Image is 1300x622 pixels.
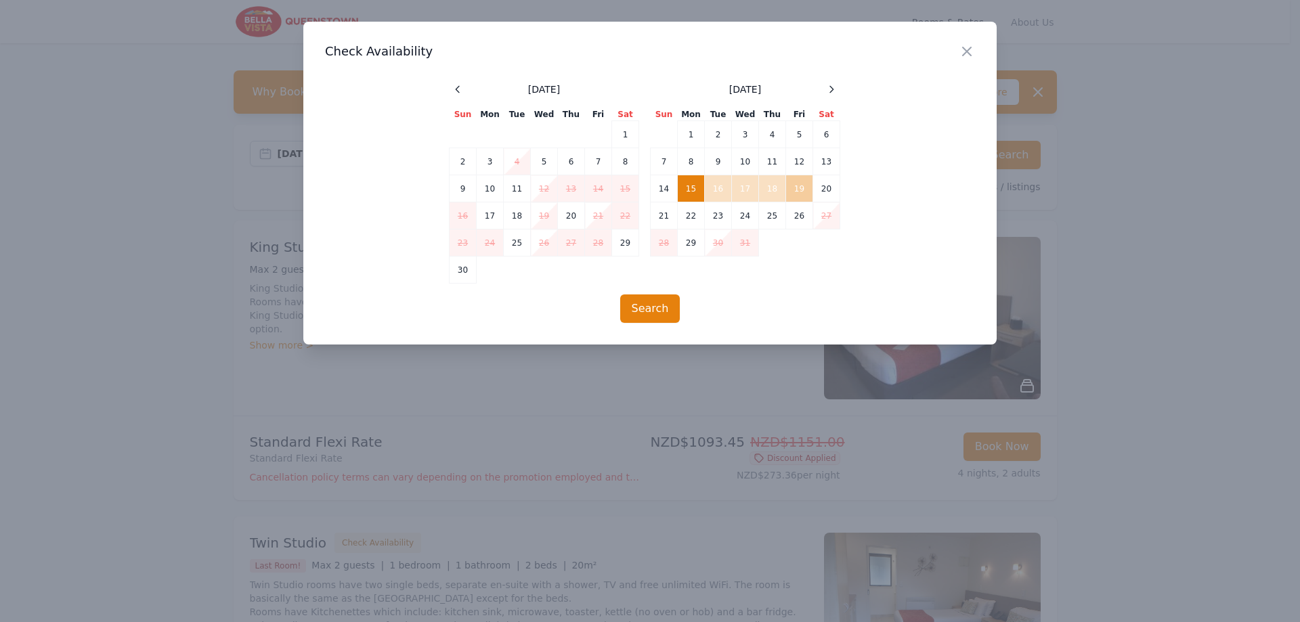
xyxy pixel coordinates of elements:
[531,175,558,202] td: 12
[786,108,813,121] th: Fri
[558,148,585,175] td: 6
[759,108,786,121] th: Thu
[759,202,786,229] td: 25
[585,229,612,257] td: 28
[813,108,840,121] th: Sat
[705,148,732,175] td: 9
[531,148,558,175] td: 5
[612,202,639,229] td: 22
[651,108,678,121] th: Sun
[678,148,705,175] td: 8
[678,108,705,121] th: Mon
[705,121,732,148] td: 2
[732,108,759,121] th: Wed
[477,148,504,175] td: 3
[651,175,678,202] td: 14
[651,202,678,229] td: 21
[585,202,612,229] td: 21
[813,175,840,202] td: 20
[450,257,477,284] td: 30
[531,229,558,257] td: 26
[450,175,477,202] td: 9
[585,108,612,121] th: Fri
[705,175,732,202] td: 16
[705,108,732,121] th: Tue
[450,148,477,175] td: 2
[450,108,477,121] th: Sun
[558,202,585,229] td: 20
[732,202,759,229] td: 24
[325,43,975,60] h3: Check Availability
[612,229,639,257] td: 29
[786,175,813,202] td: 19
[732,229,759,257] td: 31
[813,202,840,229] td: 27
[531,202,558,229] td: 19
[813,148,840,175] td: 13
[477,229,504,257] td: 24
[678,175,705,202] td: 15
[705,202,732,229] td: 23
[813,121,840,148] td: 6
[504,229,531,257] td: 25
[759,121,786,148] td: 4
[705,229,732,257] td: 30
[786,202,813,229] td: 26
[732,148,759,175] td: 10
[786,121,813,148] td: 5
[504,175,531,202] td: 11
[612,175,639,202] td: 15
[477,175,504,202] td: 10
[620,294,680,323] button: Search
[678,202,705,229] td: 22
[678,229,705,257] td: 29
[612,148,639,175] td: 8
[528,83,560,96] span: [DATE]
[729,83,761,96] span: [DATE]
[477,202,504,229] td: 17
[504,202,531,229] td: 18
[477,108,504,121] th: Mon
[450,202,477,229] td: 16
[732,121,759,148] td: 3
[759,175,786,202] td: 18
[759,148,786,175] td: 11
[558,229,585,257] td: 27
[504,148,531,175] td: 4
[450,229,477,257] td: 23
[612,121,639,148] td: 1
[585,175,612,202] td: 14
[612,108,639,121] th: Sat
[786,148,813,175] td: 12
[678,121,705,148] td: 1
[558,108,585,121] th: Thu
[558,175,585,202] td: 13
[585,148,612,175] td: 7
[504,108,531,121] th: Tue
[531,108,558,121] th: Wed
[651,229,678,257] td: 28
[732,175,759,202] td: 17
[651,148,678,175] td: 7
